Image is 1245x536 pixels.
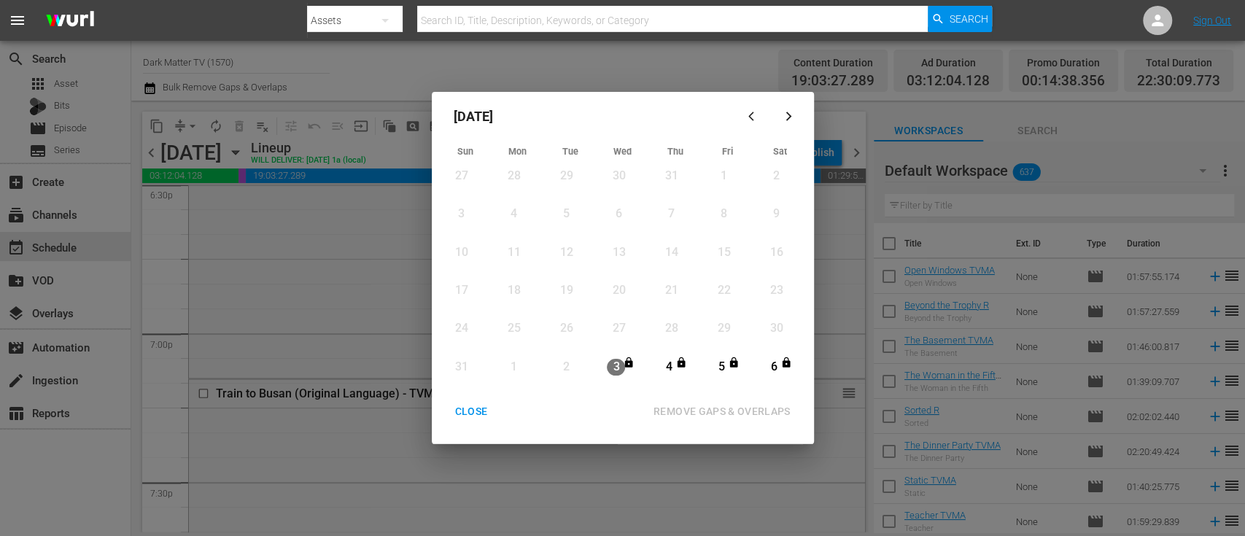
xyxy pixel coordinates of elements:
div: 10 [452,244,470,261]
div: 5 [712,359,730,376]
div: 25 [505,320,523,337]
div: 17 [452,282,470,299]
div: 21 [662,282,680,299]
div: 16 [767,244,786,261]
div: 9 [767,206,786,222]
div: 3 [452,206,470,222]
div: 29 [715,320,733,337]
div: 5 [557,206,575,222]
a: Sign Out [1193,15,1231,26]
div: 11 [505,244,523,261]
span: Sun [457,146,473,157]
div: 1 [505,359,523,376]
div: 28 [662,320,680,337]
div: 7 [662,206,680,222]
div: 29 [557,168,575,185]
div: 28 [505,168,523,185]
span: Wed [613,146,632,157]
div: 30 [610,168,628,185]
div: 23 [767,282,786,299]
div: 2 [767,168,786,185]
div: 6 [764,359,783,376]
img: ans4CAIJ8jUAAAAAAAAAAAAAAAAAAAAAAAAgQb4GAAAAAAAAAAAAAAAAAAAAAAAAJMjXAAAAAAAAAAAAAAAAAAAAAAAAgAT5G... [35,4,105,38]
div: 8 [715,206,733,222]
div: [DATE] [439,99,737,134]
span: Search [949,6,988,32]
div: 27 [452,168,470,185]
div: 3 [607,359,625,376]
div: 30 [767,320,786,337]
div: Month View [439,141,807,391]
button: CLOSE [438,398,505,425]
span: Mon [508,146,527,157]
span: menu [9,12,26,29]
div: 13 [610,244,628,261]
div: 4 [505,206,523,222]
div: 4 [659,359,678,376]
div: 22 [715,282,733,299]
span: Tue [562,146,578,157]
div: CLOSE [443,403,500,421]
div: 14 [662,244,680,261]
div: 24 [452,320,470,337]
div: 1 [715,168,733,185]
div: 20 [610,282,628,299]
div: 31 [662,168,680,185]
div: 2 [557,359,575,376]
div: 26 [557,320,575,337]
div: 19 [557,282,575,299]
div: 15 [715,244,733,261]
div: 18 [505,282,523,299]
span: Sat [773,146,787,157]
div: 27 [610,320,628,337]
span: Fri [722,146,733,157]
div: 6 [610,206,628,222]
span: Thu [667,146,683,157]
div: 12 [557,244,575,261]
div: 31 [452,359,470,376]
